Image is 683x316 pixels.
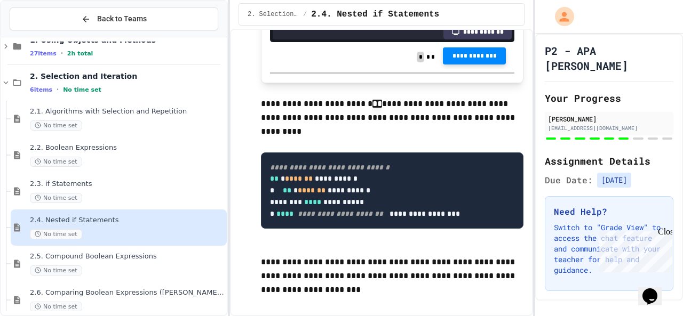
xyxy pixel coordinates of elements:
[30,120,82,131] span: No time set
[597,173,631,188] span: [DATE]
[303,10,307,19] span: /
[57,85,59,94] span: •
[544,4,577,29] div: My Account
[30,216,225,225] span: 2.4. Nested if Statements
[30,288,225,297] span: 2.6. Comparing Boolean Expressions ([PERSON_NAME] Laws)
[638,273,672,305] iframe: chat widget
[97,13,147,25] span: Back to Teams
[30,107,225,116] span: 2.1. Algorithms with Selection and Repetition
[4,4,74,68] div: Chat with us now!Close
[311,8,439,21] span: 2.4. Nested if Statements
[30,157,82,167] span: No time set
[548,114,670,124] div: [PERSON_NAME]
[30,265,82,276] span: No time set
[248,10,299,19] span: 2. Selection and Iteration
[30,252,225,261] span: 2.5. Compound Boolean Expressions
[30,180,225,189] span: 2.3. if Statements
[545,43,673,73] h1: P2 - APA [PERSON_NAME]
[30,86,52,93] span: 6 items
[30,229,82,239] span: No time set
[10,7,218,30] button: Back to Teams
[67,50,93,57] span: 2h total
[548,124,670,132] div: [EMAIL_ADDRESS][DOMAIN_NAME]
[594,227,672,272] iframe: chat widget
[30,193,82,203] span: No time set
[61,49,63,58] span: •
[30,302,82,312] span: No time set
[554,222,664,276] p: Switch to "Grade View" to access the chat feature and communicate with your teacher for help and ...
[545,174,593,187] span: Due Date:
[63,86,101,93] span: No time set
[545,91,673,106] h2: Your Progress
[30,143,225,152] span: 2.2. Boolean Expressions
[554,205,664,218] h3: Need Help?
[545,153,673,168] h2: Assignment Details
[30,71,225,81] span: 2. Selection and Iteration
[30,50,57,57] span: 27 items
